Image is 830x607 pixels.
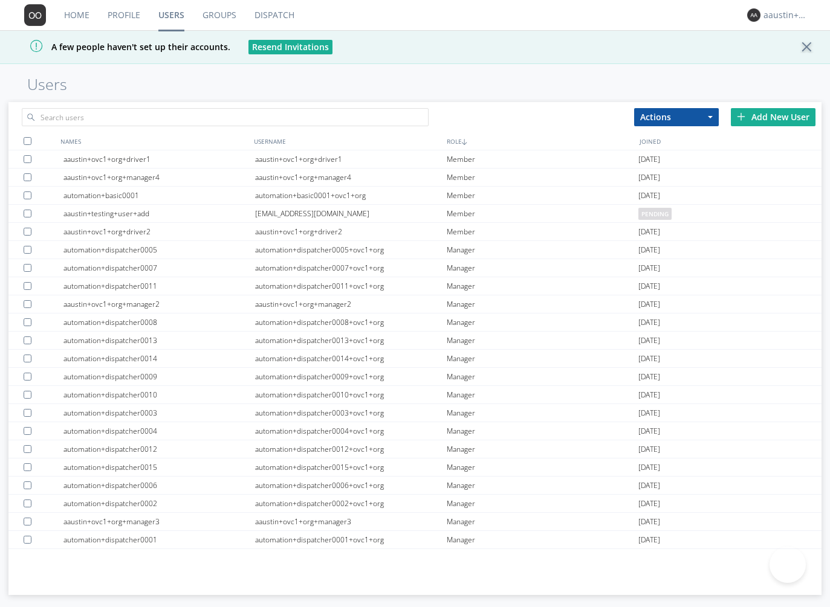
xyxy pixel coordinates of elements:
[447,531,638,548] div: Manager
[447,205,638,222] div: Member
[447,422,638,440] div: Manager
[63,223,255,240] div: aaustin+ovc1+org+driver2
[255,241,447,259] div: automation+dispatcher0005+ovc1+org
[638,531,660,549] span: [DATE]
[8,313,822,332] a: automation+dispatcher0008automation+dispatcher0008+ovc1+orgManager[DATE]
[638,404,660,422] span: [DATE]
[255,295,447,313] div: aaustin+ovc1+org+manager2
[255,404,447,422] div: automation+dispatcher0003+ovc1+org
[737,112,745,121] img: plus.svg
[63,549,255,567] div: [PERSON_NAME]+manager2
[638,208,672,220] span: pending
[447,313,638,331] div: Manager
[638,386,660,404] span: [DATE]
[638,549,660,567] span: [DATE]
[255,386,447,403] div: automation+dispatcher0010+ovc1+org
[764,9,809,21] div: aaustin+ovc1+org
[638,440,660,458] span: [DATE]
[638,368,660,386] span: [DATE]
[63,150,255,168] div: aaustin+ovc1+org+driver1
[63,259,255,277] div: automation+dispatcher0007
[447,513,638,530] div: Manager
[63,440,255,458] div: automation+dispatcher0012
[255,440,447,458] div: automation+dispatcher0012+ovc1+org
[8,350,822,368] a: automation+dispatcher0014automation+dispatcher0014+ovc1+orgManager[DATE]
[255,169,447,186] div: aaustin+ovc1+org+manager4
[8,368,822,386] a: automation+dispatcher0009automation+dispatcher0009+ovc1+orgManager[DATE]
[255,205,447,222] div: [EMAIL_ADDRESS][DOMAIN_NAME]
[57,132,250,150] div: NAMES
[255,549,447,567] div: [PERSON_NAME]+ovc1+org+manager2
[8,277,822,295] a: automation+dispatcher0011automation+dispatcher0011+ovc1+orgManager[DATE]
[638,350,660,368] span: [DATE]
[8,458,822,477] a: automation+dispatcher0015automation+dispatcher0015+ovc1+orgManager[DATE]
[447,549,638,567] div: Manager
[63,169,255,186] div: aaustin+ovc1+org+manager4
[255,223,447,240] div: aaustin+ovc1+org+driver2
[255,531,447,548] div: automation+dispatcher0001+ovc1+org
[8,223,822,241] a: aaustin+ovc1+org+driver2aaustin+ovc1+org+driver2Member[DATE]
[447,187,638,204] div: Member
[8,477,822,495] a: automation+dispatcher0006automation+dispatcher0006+ovc1+orgManager[DATE]
[638,477,660,495] span: [DATE]
[255,422,447,440] div: automation+dispatcher0004+ovc1+org
[638,458,660,477] span: [DATE]
[638,422,660,440] span: [DATE]
[255,458,447,476] div: automation+dispatcher0015+ovc1+org
[63,241,255,259] div: automation+dispatcher0005
[638,513,660,531] span: [DATE]
[63,332,255,349] div: automation+dispatcher0013
[731,108,815,126] div: Add New User
[22,108,429,126] input: Search users
[63,350,255,367] div: automation+dispatcher0014
[63,187,255,204] div: automation+basic0001
[638,332,660,350] span: [DATE]
[447,169,638,186] div: Member
[8,241,822,259] a: automation+dispatcher0005automation+dispatcher0005+ovc1+orgManager[DATE]
[638,150,660,169] span: [DATE]
[8,422,822,440] a: automation+dispatcher0004automation+dispatcher0004+ovc1+orgManager[DATE]
[8,295,822,313] a: aaustin+ovc1+org+manager2aaustin+ovc1+org+manager2Manager[DATE]
[638,223,660,241] span: [DATE]
[638,187,660,205] span: [DATE]
[255,495,447,512] div: automation+dispatcher0002+ovc1+org
[638,277,660,295] span: [DATE]
[447,368,638,385] div: Manager
[63,313,255,331] div: automation+dispatcher0008
[447,332,638,349] div: Manager
[63,295,255,313] div: aaustin+ovc1+org+manager2
[8,169,822,187] a: aaustin+ovc1+org+manager4aaustin+ovc1+org+manager4Member[DATE]
[63,531,255,548] div: automation+dispatcher0001
[638,259,660,277] span: [DATE]
[638,241,660,259] span: [DATE]
[638,495,660,513] span: [DATE]
[63,404,255,422] div: automation+dispatcher0003
[447,404,638,422] div: Manager
[255,332,447,349] div: automation+dispatcher0013+ovc1+org
[447,241,638,259] div: Manager
[255,350,447,367] div: automation+dispatcher0014+ovc1+org
[8,549,822,567] a: [PERSON_NAME]+manager2[PERSON_NAME]+ovc1+org+manager2Manager[DATE]
[8,495,822,513] a: automation+dispatcher0002automation+dispatcher0002+ovc1+orgManager[DATE]
[63,477,255,494] div: automation+dispatcher0006
[255,187,447,204] div: automation+basic0001+ovc1+org
[8,531,822,549] a: automation+dispatcher0001automation+dispatcher0001+ovc1+orgManager[DATE]
[447,386,638,403] div: Manager
[447,277,638,295] div: Manager
[638,313,660,332] span: [DATE]
[637,132,829,150] div: JOINED
[447,259,638,277] div: Manager
[638,169,660,187] span: [DATE]
[255,150,447,168] div: aaustin+ovc1+org+driver1
[8,404,822,422] a: automation+dispatcher0003automation+dispatcher0003+ovc1+orgManager[DATE]
[8,332,822,350] a: automation+dispatcher0013automation+dispatcher0013+ovc1+orgManager[DATE]
[8,386,822,404] a: automation+dispatcher0010automation+dispatcher0010+ovc1+orgManager[DATE]
[255,477,447,494] div: automation+dispatcher0006+ovc1+org
[447,150,638,168] div: Member
[8,259,822,277] a: automation+dispatcher0007automation+dispatcher0007+ovc1+orgManager[DATE]
[255,513,447,530] div: aaustin+ovc1+org+manager3
[255,368,447,385] div: automation+dispatcher0009+ovc1+org
[447,495,638,512] div: Manager
[255,259,447,277] div: automation+dispatcher0007+ovc1+org
[447,477,638,494] div: Manager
